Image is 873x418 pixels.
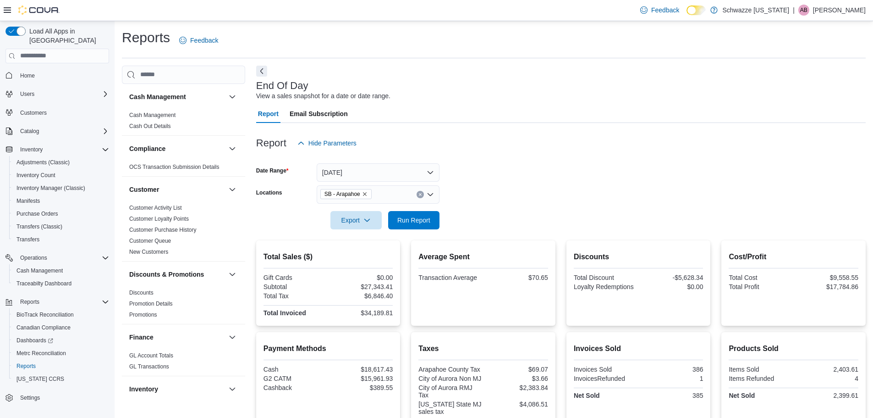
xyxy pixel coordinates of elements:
button: Home [2,69,113,82]
button: Inventory Manager (Classic) [9,182,113,195]
div: $34,189.81 [330,309,393,317]
div: City of Aurora Non MJ [418,375,481,382]
a: Feedback [637,1,683,19]
a: Inventory Manager (Classic) [13,183,89,194]
a: Customer Loyalty Points [129,216,189,222]
span: Customers [16,107,109,118]
span: Reports [16,362,36,370]
span: Dashboards [13,335,109,346]
span: Purchase Orders [13,208,109,219]
span: Settings [16,392,109,403]
div: Discounts & Promotions [122,287,245,324]
a: GL Transactions [129,363,169,370]
span: SB - Arapahoe [324,189,360,199]
a: Discounts [129,290,154,296]
span: Reports [16,296,109,307]
a: Canadian Compliance [13,322,74,333]
button: Compliance [129,144,225,153]
div: Invoices Sold [574,366,637,373]
div: Arapahoe County Tax [418,366,481,373]
button: Finance [227,332,238,343]
div: Items Sold [729,366,791,373]
div: 2,403.61 [796,366,858,373]
span: Transfers [16,236,39,243]
span: Manifests [16,197,40,205]
span: BioTrack Reconciliation [16,311,74,318]
button: Compliance [227,143,238,154]
span: Reports [13,361,109,372]
button: Next [256,66,267,77]
div: Gift Cards [264,274,326,281]
button: Reports [2,295,113,308]
h3: Finance [129,333,154,342]
span: Home [20,72,35,79]
button: Reports [16,296,43,307]
a: [US_STATE] CCRS [13,373,68,385]
h3: Cash Management [129,92,186,101]
div: Cashback [264,384,326,391]
button: Catalog [16,126,43,137]
h3: Customer [129,185,159,194]
span: Promotion Details [129,300,173,307]
span: Inventory Manager (Classic) [16,184,85,192]
span: Users [20,90,34,98]
button: Manifests [9,195,113,207]
h3: End Of Day [256,80,308,91]
div: Compliance [122,162,245,176]
span: New Customers [129,248,168,256]
span: Run Report [397,216,430,225]
h2: Payment Methods [264,343,393,354]
span: [US_STATE] CCRS [16,375,64,383]
h2: Total Sales ($) [264,251,393,262]
span: Email Subscription [290,105,348,123]
button: Inventory Count [9,169,113,182]
h1: Reports [122,28,170,47]
span: Metrc Reconciliation [16,350,66,357]
div: $27,343.41 [330,283,393,290]
button: Cash Management [129,92,225,101]
button: Inventory [16,144,46,155]
h2: Average Spent [418,251,548,262]
button: Adjustments (Classic) [9,156,113,169]
div: -$5,628.34 [640,274,703,281]
button: Metrc Reconciliation [9,347,113,360]
button: Export [330,211,382,229]
div: Loyalty Redemptions [574,283,637,290]
div: $70.65 [485,274,548,281]
div: Total Tax [264,292,326,300]
div: $3.66 [485,375,548,382]
div: Subtotal [264,283,326,290]
span: Feedback [651,6,679,15]
div: $0.00 [640,283,703,290]
span: Inventory Count [13,170,109,181]
span: Adjustments (Classic) [16,159,70,166]
span: Reports [20,298,39,306]
span: Inventory [16,144,109,155]
div: Cash Management [122,110,245,135]
a: Reports [13,361,39,372]
span: BioTrack Reconciliation [13,309,109,320]
a: Dashboards [9,334,113,347]
div: Finance [122,350,245,376]
button: Cash Management [9,264,113,277]
a: Cash Management [13,265,66,276]
a: Feedback [176,31,222,50]
button: Transfers (Classic) [9,220,113,233]
a: Promotions [129,312,157,318]
button: Run Report [388,211,439,229]
span: Traceabilty Dashboard [16,280,71,287]
span: Purchase Orders [16,210,58,217]
div: 4 [796,375,858,382]
span: Report [258,105,279,123]
button: Inventory [129,385,225,394]
a: Customer Activity List [129,205,182,211]
span: Settings [20,394,40,401]
div: InvoicesRefunded [574,375,637,382]
div: $0.00 [330,274,393,281]
button: Cash Management [227,91,238,102]
h2: Discounts [574,251,703,262]
button: Open list of options [427,191,434,198]
span: Customer Queue [129,237,171,245]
